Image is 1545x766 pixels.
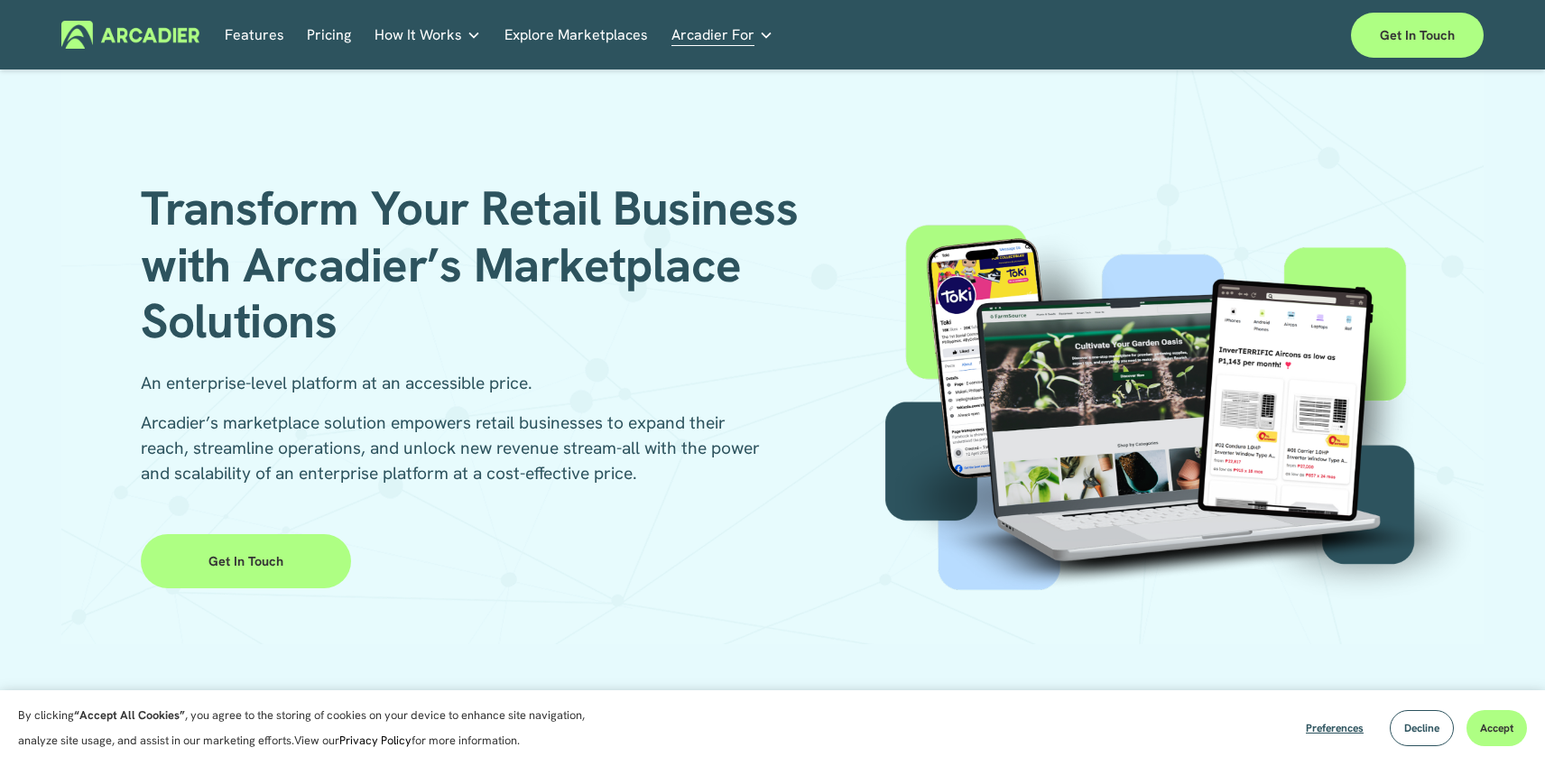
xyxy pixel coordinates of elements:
a: Get in touch [1351,13,1484,58]
p: By clicking , you agree to the storing of cookies on your device to enhance site navigation, anal... [18,703,605,753]
a: Features [225,21,284,49]
span: Arcadier For [671,23,754,48]
a: Pricing [307,21,351,49]
button: Accept [1466,710,1527,746]
button: Preferences [1292,710,1377,746]
button: Decline [1390,710,1454,746]
p: An enterprise-level platform at an accessible price. [141,371,772,396]
a: Get in Touch [141,534,351,588]
span: Preferences [1306,721,1364,735]
a: folder dropdown [375,21,481,49]
img: Arcadier [61,21,199,49]
a: Privacy Policy [339,733,412,748]
p: Arcadier’s marketplace solution empowers retail businesses to expand their reach, streamline oper... [141,411,772,486]
h1: Transform Your Retail Business with Arcadier’s Marketplace Solutions [141,180,825,349]
span: Accept [1480,721,1513,735]
strong: “Accept All Cookies” [74,707,185,723]
a: folder dropdown [671,21,773,49]
a: Explore Marketplaces [504,21,648,49]
span: Decline [1404,721,1439,735]
span: How It Works [375,23,462,48]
